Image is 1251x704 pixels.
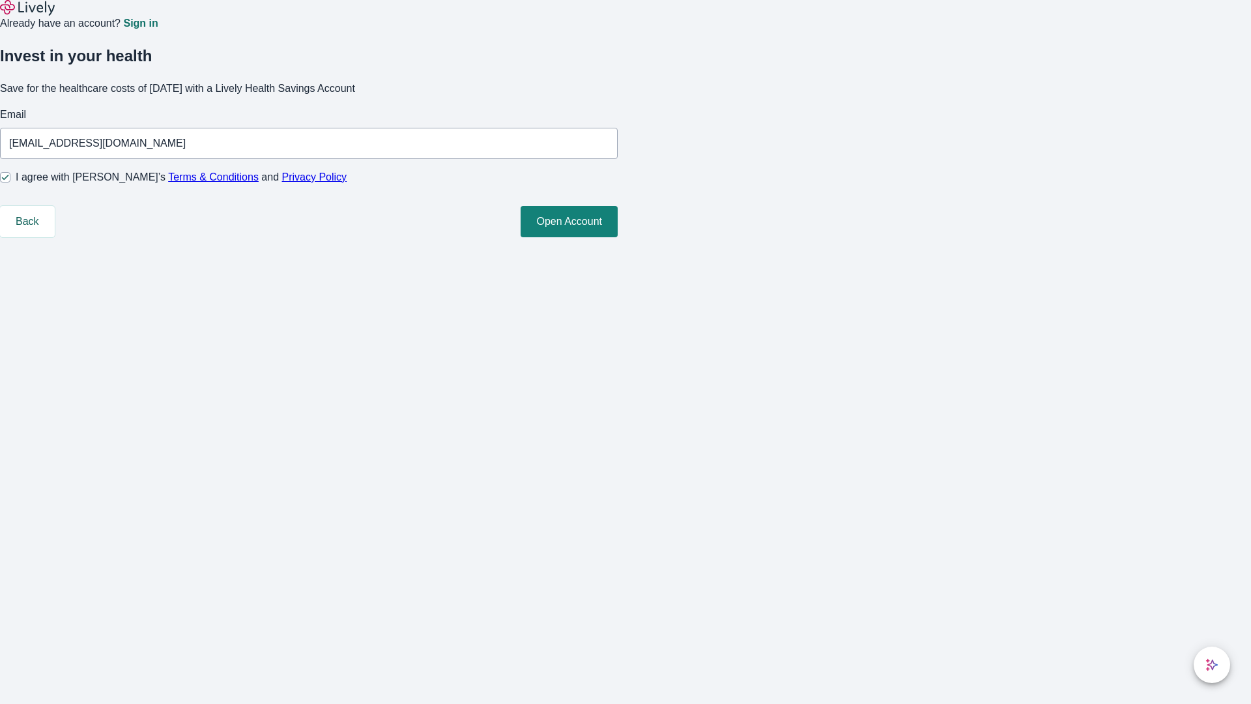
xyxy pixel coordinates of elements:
a: Terms & Conditions [168,171,259,183]
button: Open Account [521,206,618,237]
button: chat [1194,647,1230,683]
svg: Lively AI Assistant [1205,658,1218,671]
a: Privacy Policy [282,171,347,183]
span: I agree with [PERSON_NAME]’s and [16,169,347,185]
a: Sign in [123,18,158,29]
